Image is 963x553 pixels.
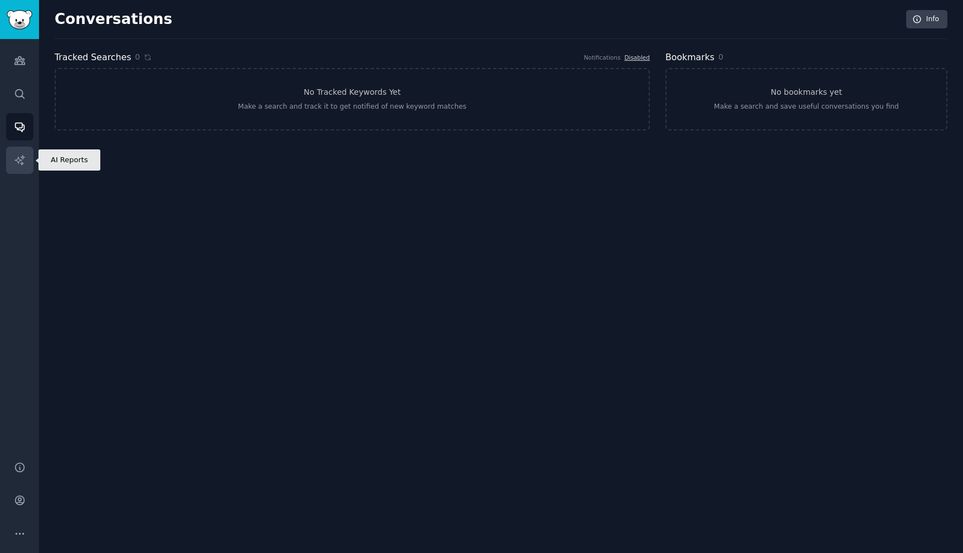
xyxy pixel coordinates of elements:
[624,54,650,61] a: Disabled
[665,68,947,130] a: No bookmarks yetMake a search and save useful conversations you find
[665,51,714,65] h2: Bookmarks
[304,86,401,98] h3: No Tracked Keywords Yet
[584,54,621,61] div: Notifications
[771,86,842,98] h3: No bookmarks yet
[7,10,32,30] img: GummySearch logo
[906,10,947,29] a: Info
[238,102,466,112] div: Make a search and track it to get notified of new keyword matches
[55,51,131,65] h2: Tracked Searches
[714,102,899,112] div: Make a search and save useful conversations you find
[55,11,172,28] h2: Conversations
[718,52,723,61] span: 0
[135,51,140,63] span: 0
[55,68,650,130] a: No Tracked Keywords YetMake a search and track it to get notified of new keyword matches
